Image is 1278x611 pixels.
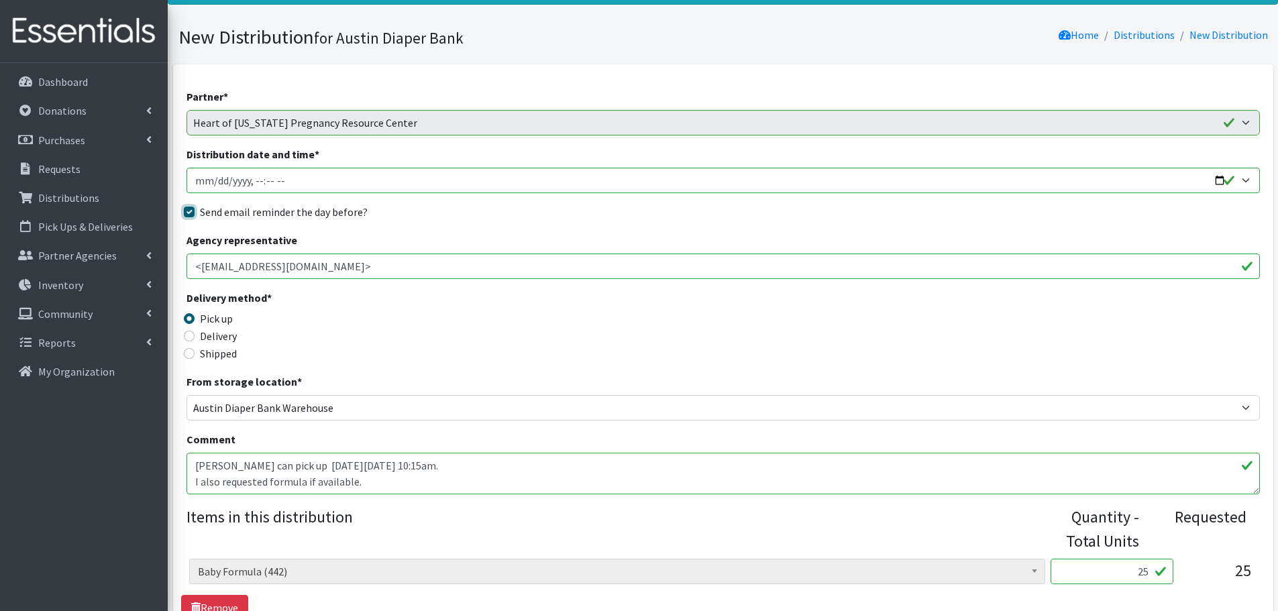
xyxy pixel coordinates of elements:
p: Distributions [38,191,99,205]
div: Quantity - Total Units [1045,505,1139,553]
abbr: required [223,90,228,103]
p: Inventory [38,278,83,292]
label: From storage location [187,374,302,390]
a: Reports [5,329,162,356]
div: 25 [1184,559,1251,595]
h1: New Distribution [178,25,718,49]
abbr: required [297,375,302,388]
span: Baby Formula (442) [198,562,1036,581]
label: Comment [187,431,235,447]
abbr: required [315,148,319,161]
p: My Organization [38,365,115,378]
p: Reports [38,336,76,349]
a: Community [5,300,162,327]
p: Purchases [38,133,85,147]
a: Pick Ups & Deliveries [5,213,162,240]
p: Pick Ups & Deliveries [38,220,133,233]
a: Distributions [5,184,162,211]
p: Community [38,307,93,321]
label: Agency representative [187,232,297,248]
p: Donations [38,104,87,117]
label: Delivery [200,328,237,344]
textarea: [PERSON_NAME] can pick up [DATE][DATE] 10:15am. I also requested formula if available. [187,453,1260,494]
label: Distribution date and time [187,146,319,162]
p: Requests [38,162,81,176]
a: Home [1059,28,1099,42]
a: Partner Agencies [5,242,162,269]
a: Inventory [5,272,162,298]
label: Pick up [200,311,233,327]
span: Baby Formula (442) [189,559,1045,584]
a: Dashboard [5,68,162,95]
a: Donations [5,97,162,124]
div: Requested [1153,505,1246,553]
input: Quantity [1051,559,1173,584]
a: My Organization [5,358,162,385]
legend: Items in this distribution [187,505,1045,548]
legend: Delivery method [187,290,455,311]
img: HumanEssentials [5,9,162,54]
abbr: required [267,291,272,304]
a: Purchases [5,127,162,154]
p: Partner Agencies [38,249,117,262]
label: Send email reminder the day before? [200,204,368,220]
p: Dashboard [38,75,88,89]
label: Shipped [200,345,237,362]
a: Distributions [1114,28,1175,42]
a: Requests [5,156,162,182]
a: New Distribution [1189,28,1268,42]
small: for Austin Diaper Bank [314,28,464,48]
label: Partner [187,89,228,105]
